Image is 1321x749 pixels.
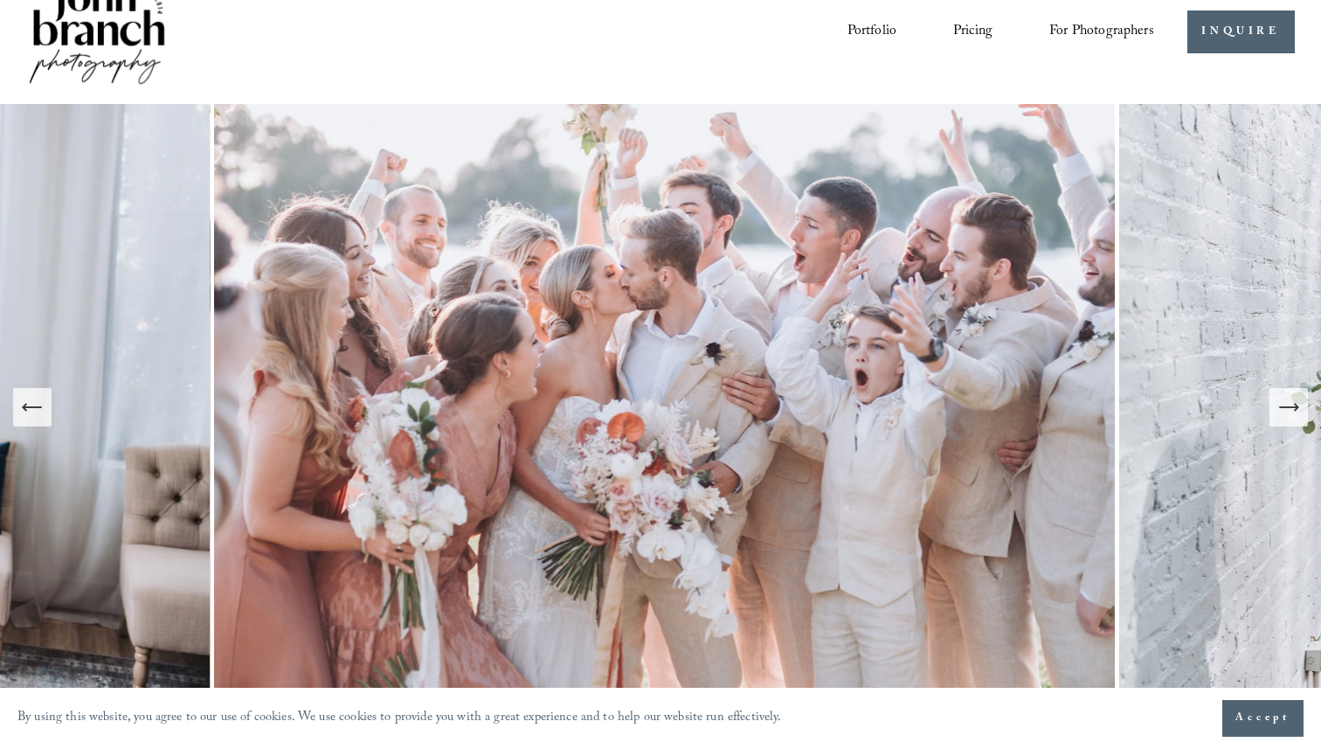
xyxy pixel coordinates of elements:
[953,17,992,47] a: Pricing
[1269,388,1308,427] button: Next Slide
[1235,710,1290,727] span: Accept
[1187,10,1295,53] a: INQUIRE
[1049,18,1154,45] span: For Photographers
[1049,17,1154,47] a: folder dropdown
[17,706,782,732] p: By using this website, you agree to our use of cookies. We use cookies to provide you with a grea...
[211,104,1120,711] img: A wedding party celebrating outdoors, featuring a bride and groom kissing amidst cheering bridesm...
[1222,700,1304,737] button: Accept
[13,388,52,427] button: Previous Slide
[847,17,896,47] a: Portfolio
